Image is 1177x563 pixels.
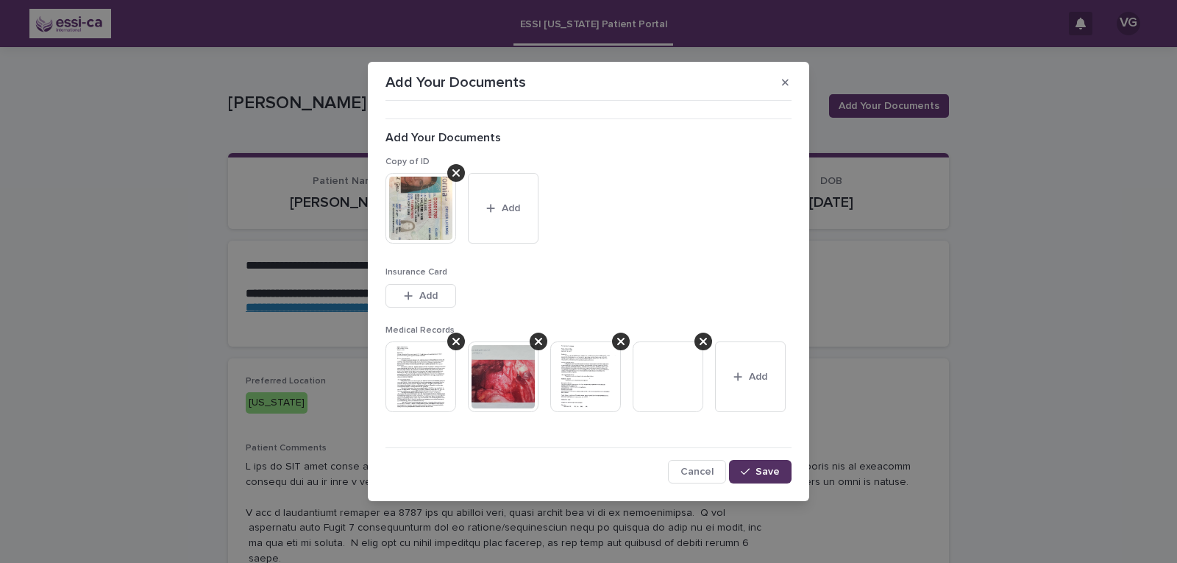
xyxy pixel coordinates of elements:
span: Add [749,372,767,382]
span: Copy of ID [385,157,430,166]
button: Save [729,460,792,484]
button: Cancel [668,460,726,484]
span: Save [755,467,780,477]
button: Add [468,173,538,244]
span: Add [419,291,438,301]
button: Add [385,284,456,308]
span: Cancel [680,467,714,477]
button: Add [715,341,786,412]
span: Medical Records [385,326,455,335]
h2: Add Your Documents [385,131,792,145]
span: Insurance Card [385,268,447,277]
p: Add Your Documents [385,74,526,91]
span: Add [502,203,520,213]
